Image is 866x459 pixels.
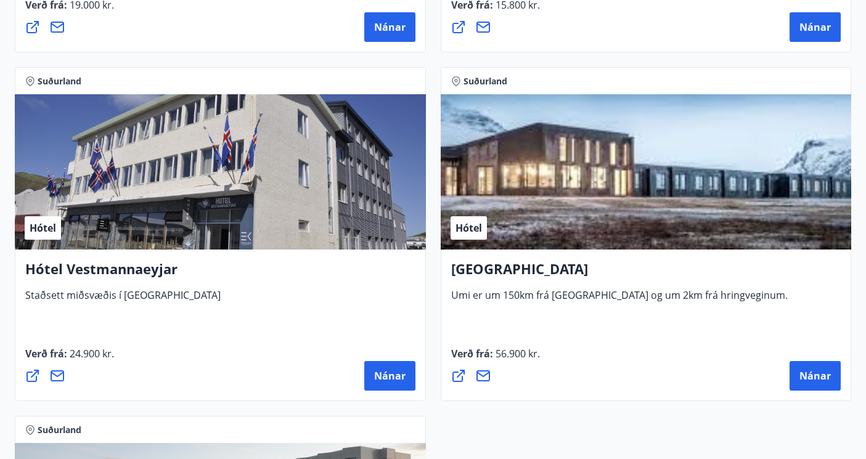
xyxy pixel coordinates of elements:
[790,361,841,391] button: Nánar
[451,259,841,288] h4: [GEOGRAPHIC_DATA]
[451,288,788,312] span: Umi er um 150km frá [GEOGRAPHIC_DATA] og um 2km frá hringveginum.
[38,424,81,436] span: Suðurland
[799,20,831,34] span: Nánar
[30,221,56,235] span: Hótel
[67,347,114,360] span: 24.900 kr.
[451,347,540,370] span: Verð frá :
[38,75,81,87] span: Suðurland
[374,369,406,383] span: Nánar
[364,12,415,42] button: Nánar
[374,20,406,34] span: Nánar
[25,259,415,288] h4: Hótel Vestmannaeyjar
[464,75,507,87] span: Suðurland
[493,347,540,360] span: 56.900 kr.
[25,288,221,312] span: Staðsett miðsvæðis í [GEOGRAPHIC_DATA]
[455,221,482,235] span: Hótel
[790,12,841,42] button: Nánar
[364,361,415,391] button: Nánar
[25,347,114,370] span: Verð frá :
[799,369,831,383] span: Nánar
